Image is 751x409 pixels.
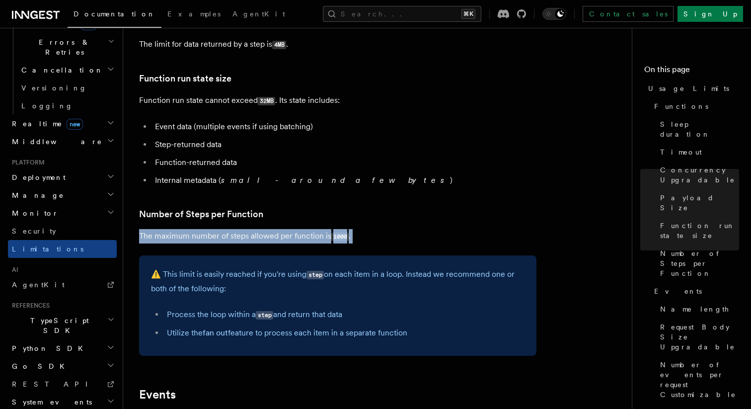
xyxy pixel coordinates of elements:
span: Sleep duration [660,119,739,139]
span: AgentKit [232,10,285,18]
code: 4MB [272,41,286,49]
em: small - around a few bytes [221,175,450,185]
button: Search...⌘K [323,6,481,22]
a: Examples [161,3,226,27]
a: Payload Size [656,189,739,217]
span: AI [8,266,18,274]
code: step [306,271,324,279]
button: Manage [8,186,117,204]
span: Deployment [8,172,66,182]
a: fan out [203,328,228,337]
h4: On this page [644,64,739,80]
a: Limitations [8,240,117,258]
p: The maximum number of steps allowed per function is . [139,229,536,244]
span: System events [8,397,92,407]
span: Request Body Size Upgradable [660,322,739,352]
p: The limit for data returned by a step is . [139,37,536,52]
span: Middleware [8,137,102,147]
span: Go SDK [8,361,71,371]
span: new [67,119,83,130]
span: Logging [21,102,73,110]
li: Event data (multiple events if using batching) [152,120,536,134]
span: Events [654,286,702,296]
span: Platform [8,159,45,166]
span: Functions [654,101,708,111]
a: Usage Limits [644,80,739,97]
span: References [8,302,50,310]
kbd: ⌘K [461,9,475,19]
a: Sign Up [677,6,743,22]
code: 1000 [331,233,349,241]
span: Monitor [8,208,59,218]
span: Timeout [660,147,702,157]
a: Events [139,388,176,402]
a: Sleep duration [656,115,739,143]
a: Function run state size [656,217,739,245]
span: Errors & Retries [17,37,108,57]
button: Realtimenew [8,115,117,133]
a: Contact sales [583,6,674,22]
a: Number of Steps per Function [656,245,739,282]
li: Step-returned data [152,138,536,152]
li: Internal metadata ( ) [152,173,536,187]
li: Process the loop within a and return that data [164,308,525,322]
span: Security [12,227,56,235]
button: Errors & Retries [17,33,117,61]
p: ⚠️ This limit is easily reached if you're using on each item in a loop. Instead we recommend one ... [151,267,525,296]
span: TypeScript SDK [8,316,107,335]
a: Concurrency Upgradable [656,161,739,189]
code: step [256,311,273,320]
span: REST API [12,380,96,388]
span: Usage Limits [648,83,729,93]
span: Versioning [21,84,87,92]
a: Events [650,282,739,300]
button: Toggle dark mode [542,8,566,20]
li: Function-returned data [152,156,536,169]
li: Utilize the feature to process each item in a separate function [164,326,525,340]
a: Security [8,222,117,240]
span: Concurrency Upgradable [660,165,739,185]
span: Number of events per request Customizable [660,360,739,400]
span: Function run state size [660,221,739,241]
button: TypeScript SDK [8,312,117,339]
a: Request Body Size Upgradable [656,318,739,356]
a: REST API [8,375,117,393]
span: Number of Steps per Function [660,248,739,278]
a: Name length [656,300,739,318]
span: Payload Size [660,193,739,213]
a: Versioning [17,79,117,97]
span: Documentation [74,10,155,18]
span: Python SDK [8,343,89,353]
button: Cancellation [17,61,117,79]
button: Deployment [8,168,117,186]
p: Function run state cannot exceed . Its state includes: [139,93,536,108]
a: Number of Steps per Function [139,207,263,221]
button: Go SDK [8,357,117,375]
a: Function run state size [139,72,231,85]
button: Middleware [8,133,117,151]
a: Timeout [656,143,739,161]
a: Functions [650,97,739,115]
span: Limitations [12,245,83,253]
span: Manage [8,190,64,200]
a: Logging [17,97,117,115]
a: Documentation [68,3,161,28]
a: Number of events per request Customizable [656,356,739,404]
button: Monitor [8,204,117,222]
span: AgentKit [12,281,65,289]
code: 32MB [258,97,275,105]
span: Examples [167,10,221,18]
a: AgentKit [226,3,291,27]
button: Python SDK [8,339,117,357]
span: Cancellation [17,65,103,75]
span: Name length [660,304,730,314]
span: Realtime [8,119,83,129]
a: AgentKit [8,276,117,294]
